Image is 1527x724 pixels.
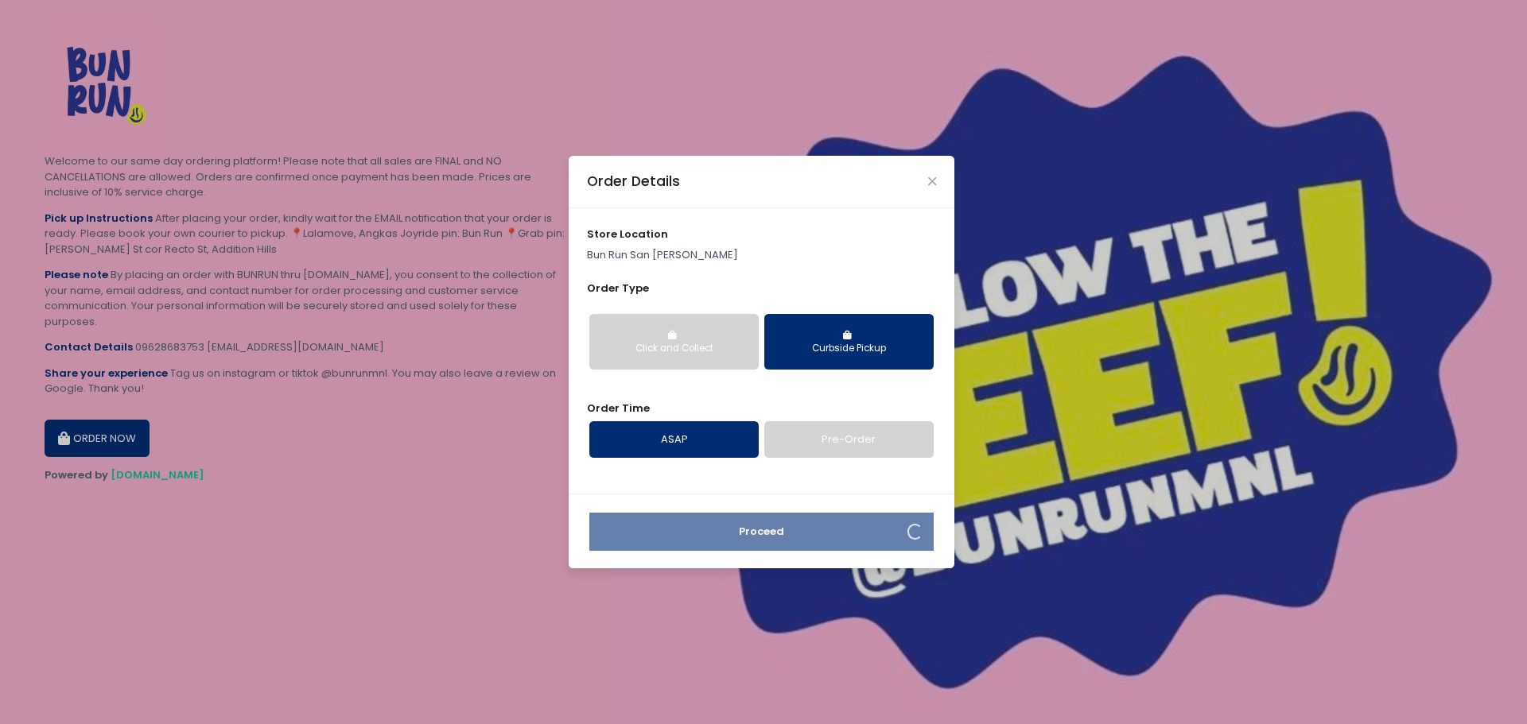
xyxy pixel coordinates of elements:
button: Proceed [589,513,934,551]
a: ASAP [589,421,759,458]
span: Order Type [587,281,649,296]
button: Curbside Pickup [764,314,934,370]
a: Pre-Order [764,421,934,458]
span: store location [587,226,668,242]
p: Bun Run San [PERSON_NAME] [587,247,937,263]
span: Order Time [587,401,650,416]
div: Order Details [587,171,680,192]
div: Click and Collect [600,342,748,356]
button: Click and Collect [589,314,759,370]
div: Curbside Pickup [775,342,923,356]
button: Close [928,177,936,185]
